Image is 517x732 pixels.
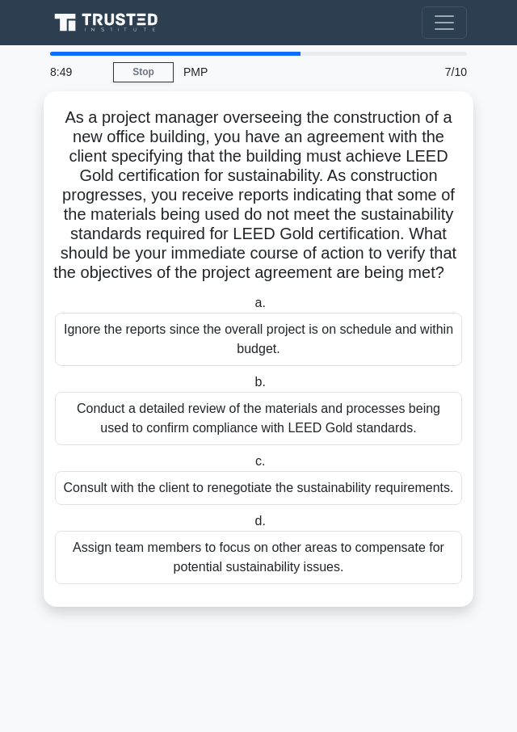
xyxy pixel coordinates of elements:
div: Assign team members to focus on other areas to compensate for potential sustainability issues. [55,531,462,584]
div: PMP [174,56,404,88]
span: d. [255,514,266,528]
h5: As a project manager overseeing the construction of a new office building, you have an agreement ... [53,107,464,284]
div: Conduct a detailed review of the materials and processes being used to confirm compliance with LE... [55,392,462,445]
div: 8:49 [40,56,113,88]
div: 7/10 [404,56,477,88]
span: c. [255,454,265,468]
button: Toggle navigation [422,6,467,39]
a: Stop [113,62,174,82]
span: b. [255,375,266,389]
div: Ignore the reports since the overall project is on schedule and within budget. [55,313,462,366]
div: Consult with the client to renegotiate the sustainability requirements. [55,471,462,505]
span: a. [255,296,266,309]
